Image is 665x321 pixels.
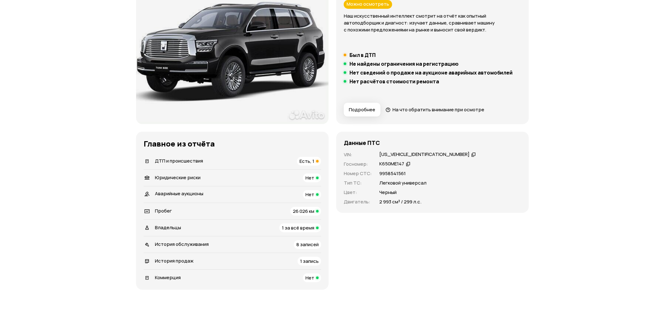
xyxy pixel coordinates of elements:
span: ДТП и происшествия [155,158,203,164]
p: 2 993 см³ / 299 л.с. [379,198,421,205]
div: [US_VEHICLE_IDENTIFICATION_NUMBER] [379,151,470,158]
span: 1 за всё время [282,224,314,231]
span: Нет [305,274,314,281]
h5: Нет сведений о продаже на аукционе аварийных автомобилей [349,69,513,76]
h3: Главное из отчёта [144,139,321,148]
span: Нет [305,174,314,181]
p: Госномер : [344,161,372,168]
span: Подробнее [349,107,375,113]
h4: Данные ПТС [344,139,380,146]
p: Черный [379,189,397,196]
span: История обслуживания [155,241,209,247]
span: Коммерция [155,274,181,281]
p: VIN : [344,151,372,158]
h5: Нет расчётов стоимости ремонта [349,78,439,85]
button: Подробнее [344,103,381,117]
span: 8 записей [296,241,319,248]
span: Есть, 1 [300,158,314,164]
span: Юридические риски [155,174,201,181]
p: 9958541561 [379,170,406,177]
p: Номер СТС : [344,170,372,177]
span: Нет [305,191,314,198]
span: Владельцы [155,224,181,231]
p: Легковой универсал [379,180,426,186]
h5: Был в ДТП [349,52,376,58]
p: Тип ТС : [344,180,372,186]
span: 26 026 км [293,208,314,214]
h5: Не найдены ограничения на регистрацию [349,61,459,67]
p: Двигатель : [344,198,372,205]
p: Цвет : [344,189,372,196]
span: На что обратить внимание при осмотре [393,106,484,113]
p: Наш искусственный интеллект смотрит на отчёт как опытный автоподборщик и диагност: изучает данные... [344,13,521,33]
div: К650МЕ147 [379,161,404,167]
span: История продаж [155,257,194,264]
a: На что обратить внимание при осмотре [386,106,484,113]
span: Аварийные аукционы [155,190,203,197]
span: 1 запись [300,258,319,264]
span: Пробег [155,208,172,214]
